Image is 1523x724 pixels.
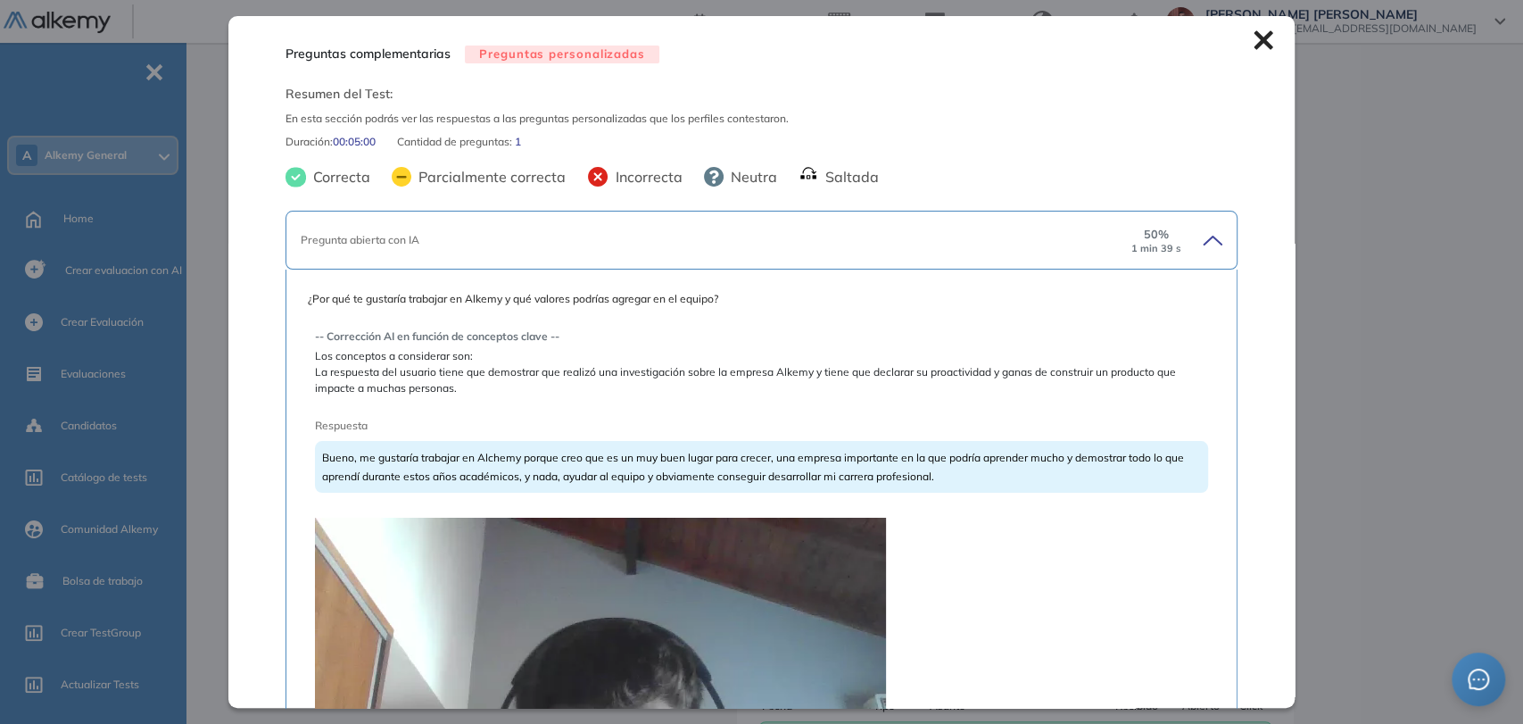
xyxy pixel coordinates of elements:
span: 00:05:00 [333,134,376,150]
span: Preguntas personalizadas [465,46,659,64]
span: Los conceptos a considerar son: [315,348,1208,364]
span: Preguntas complementarias [286,45,451,63]
div: Pregunta abierta con IA [301,232,1130,248]
span: ¿Por qué te gustaría trabajar en Alkemy y qué valores podrías agregar en el equipo? [308,291,1215,307]
span: Incorrecta [608,166,683,187]
span: Neutra [724,166,777,187]
span: Saltada [818,166,879,187]
span: La respuesta del usuario tiene que demostrar que realizó una investigación sobre la empresa Alkem... [315,364,1208,396]
span: message [1468,669,1489,690]
span: En esta sección podrás ver las respuestas a las preguntas personalizadas que los perfiles contest... [286,111,1237,127]
span: Bueno, me gustaría trabajar en Alchemy porque creo que es un muy buen lugar para crecer, una empr... [322,451,1184,483]
span: 1 [515,134,521,150]
span: 50 % [1144,226,1169,243]
span: Cantidad de preguntas: [397,134,515,150]
span: Respuesta [315,418,1119,434]
span: Resumen del Test: [286,85,1237,104]
small: 1 min 39 s [1131,243,1181,254]
span: -- Corrección AI en función de conceptos clave -- [315,329,1208,345]
span: Parcialmente correcta [411,166,566,187]
span: Duración : [286,134,333,150]
span: Correcta [306,166,370,187]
